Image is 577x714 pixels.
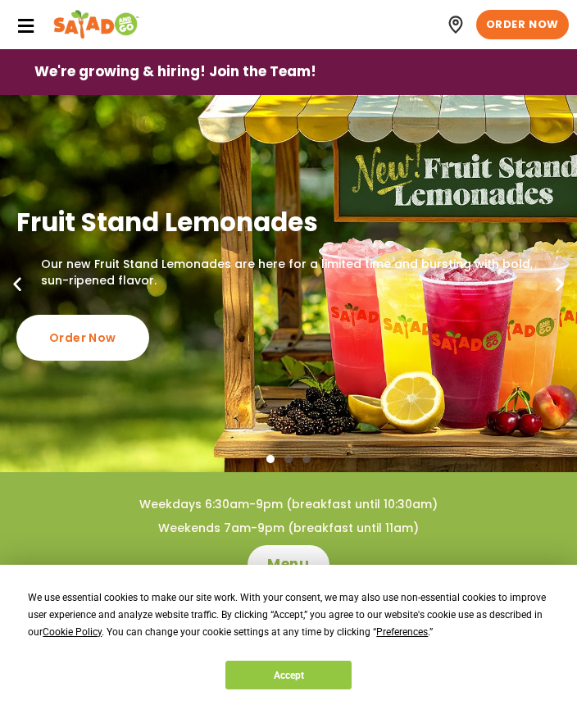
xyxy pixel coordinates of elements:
[551,275,569,293] div: Next slide
[33,497,544,513] h4: Weekdays 6:30am-9pm (breakfast until 10:30am)
[476,10,569,39] a: ORDER NOW
[33,521,544,537] h4: Weekends 7am-9pm (breakfast until 11am)
[34,50,316,94] a: We're growing & hiring! Join the Team!
[266,455,275,463] span: Go to slide 1
[486,17,559,32] span: ORDER NOW
[16,315,149,362] div: Order Now
[34,62,316,82] span: We're growing & hiring! Join the Team!
[267,555,309,575] span: Menu
[8,275,26,293] div: Previous slide
[248,545,329,584] a: Menu
[302,455,311,463] span: Go to slide 3
[16,257,561,289] p: Our new Fruit Stand Lemonades are here for a limited time and bursting with bold, sun-ripened fla...
[53,8,139,41] img: Header logo
[376,626,428,638] span: Preferences
[28,589,548,641] div: We use essential cookies to make our site work. With your consent, we may also use non-essential ...
[225,661,352,689] button: Accept
[43,626,102,638] span: Cookie Policy
[284,455,293,463] span: Go to slide 2
[16,206,561,239] h2: Fruit Stand Lemonades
